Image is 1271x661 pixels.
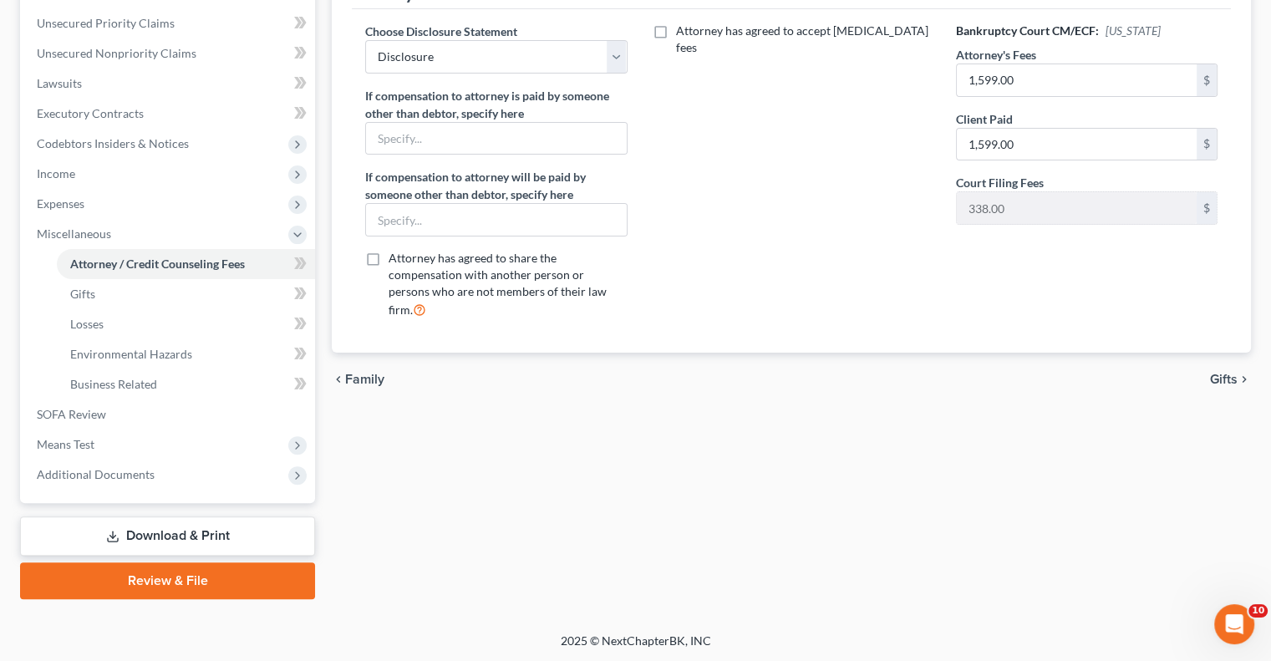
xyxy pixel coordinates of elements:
[37,467,155,481] span: Additional Documents
[70,257,245,271] span: Attorney / Credit Counseling Fees
[23,399,315,430] a: SOFA Review
[70,347,192,361] span: Environmental Hazards
[956,23,1218,39] h6: Bankruptcy Court CM/ECF:
[57,249,315,279] a: Attorney / Credit Counseling Fees
[23,38,315,69] a: Unsecured Nonpriority Claims
[365,23,517,40] label: Choose Disclosure Statement
[676,23,928,54] span: Attorney has agreed to accept [MEDICAL_DATA] fees
[956,110,1013,128] label: Client Paid
[956,174,1044,191] label: Court Filing Fees
[23,69,315,99] a: Lawsuits
[957,64,1197,96] input: 0.00
[1197,129,1217,160] div: $
[57,279,315,309] a: Gifts
[37,166,75,181] span: Income
[70,377,157,391] span: Business Related
[37,437,94,451] span: Means Test
[1106,23,1161,38] span: [US_STATE]
[37,16,175,30] span: Unsecured Priority Claims
[1238,373,1251,386] i: chevron_right
[37,76,82,90] span: Lawsuits
[366,123,626,155] input: Specify...
[957,192,1197,224] input: 0.00
[366,204,626,236] input: Specify...
[70,287,95,301] span: Gifts
[57,369,315,399] a: Business Related
[57,339,315,369] a: Environmental Hazards
[37,407,106,421] span: SOFA Review
[956,46,1036,64] label: Attorney's Fees
[20,562,315,599] a: Review & File
[1210,373,1238,386] span: Gifts
[332,373,384,386] button: chevron_left Family
[345,373,384,386] span: Family
[1210,373,1251,386] button: Gifts chevron_right
[37,136,189,150] span: Codebtors Insiders & Notices
[1214,604,1254,644] iframe: Intercom live chat
[365,168,627,203] label: If compensation to attorney will be paid by someone other than debtor, specify here
[389,251,607,317] span: Attorney has agreed to share the compensation with another person or persons who are not members ...
[23,99,315,129] a: Executory Contracts
[1248,604,1268,618] span: 10
[37,46,196,60] span: Unsecured Nonpriority Claims
[332,373,345,386] i: chevron_left
[365,87,627,122] label: If compensation to attorney is paid by someone other than debtor, specify here
[1197,192,1217,224] div: $
[70,317,104,331] span: Losses
[1197,64,1217,96] div: $
[37,226,111,241] span: Miscellaneous
[57,309,315,339] a: Losses
[37,196,84,211] span: Expenses
[23,8,315,38] a: Unsecured Priority Claims
[20,516,315,556] a: Download & Print
[37,106,144,120] span: Executory Contracts
[957,129,1197,160] input: 0.00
